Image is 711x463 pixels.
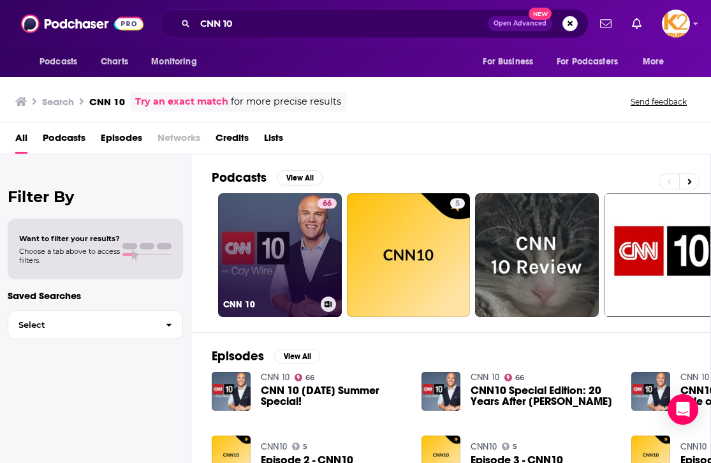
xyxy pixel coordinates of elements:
[101,53,128,71] span: Charts
[471,385,616,407] span: CNN10 Special Edition: 20 Years After [PERSON_NAME]
[662,10,690,38] img: User Profile
[450,198,465,209] a: 5
[19,247,120,265] span: Choose a tab above to access filters.
[261,372,290,383] a: CNN 10
[43,128,85,154] a: Podcasts
[634,50,680,74] button: open menu
[216,128,249,154] a: Credits
[21,11,143,36] img: Podchaser - Follow, Share and Rate Podcasts
[195,13,488,34] input: Search podcasts, credits, & more...
[92,50,136,74] a: Charts
[421,372,460,411] img: CNN10 Special Edition: 20 Years After Katrina
[474,50,549,74] button: open menu
[529,8,552,20] span: New
[643,53,664,71] span: More
[261,385,406,407] a: CNN 10 Friday Summer Special!
[504,374,525,381] a: 66
[19,234,120,243] span: Want to filter your results?
[160,9,589,38] div: Search podcasts, credits, & more...
[264,128,283,154] a: Lists
[680,441,707,452] a: CNN10
[8,311,183,339] button: Select
[662,10,690,38] button: Show profile menu
[31,50,94,74] button: open menu
[471,372,499,383] a: CNN 10
[471,385,616,407] a: CNN10 Special Edition: 20 Years After Katrina
[292,443,308,450] a: 5
[471,441,497,452] a: CNN10
[158,128,200,154] span: Networks
[557,53,618,71] span: For Podcasters
[15,128,27,154] a: All
[151,53,196,71] span: Monitoring
[502,443,518,450] a: 5
[494,20,546,27] span: Open Advanced
[212,170,267,186] h2: Podcasts
[513,444,517,450] span: 5
[8,187,183,206] h2: Filter By
[212,170,323,186] a: PodcastsView All
[274,349,320,364] button: View All
[295,374,315,381] a: 66
[261,441,287,452] a: CNN10
[42,96,74,108] h3: Search
[212,348,264,364] h2: Episodes
[668,394,698,425] div: Open Intercom Messenger
[627,13,647,34] a: Show notifications dropdown
[303,444,307,450] span: 5
[455,198,460,210] span: 5
[595,13,617,34] a: Show notifications dropdown
[631,372,670,411] img: CNN10 Special Edition: The Role of the Monarchy, The Role of the Crown
[347,193,471,317] a: 5
[318,198,337,209] a: 66
[488,16,552,31] button: Open AdvancedNew
[548,50,636,74] button: open menu
[223,299,316,310] h3: CNN 10
[680,372,709,383] a: CNN 10
[101,128,142,154] a: Episodes
[323,198,332,210] span: 66
[212,372,251,411] img: CNN 10 Friday Summer Special!
[142,50,213,74] button: open menu
[483,53,533,71] span: For Business
[231,94,341,109] span: for more precise results
[515,375,524,381] span: 66
[40,53,77,71] span: Podcasts
[218,193,342,317] a: 66CNN 10
[627,96,691,107] button: Send feedback
[662,10,690,38] span: Logged in as K2Krupp
[305,375,314,381] span: 66
[135,94,228,109] a: Try an exact match
[8,290,183,302] p: Saved Searches
[277,170,323,186] button: View All
[89,96,125,108] h3: CNN 10
[8,321,156,329] span: Select
[212,348,320,364] a: EpisodesView All
[261,385,406,407] span: CNN 10 [DATE] Summer Special!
